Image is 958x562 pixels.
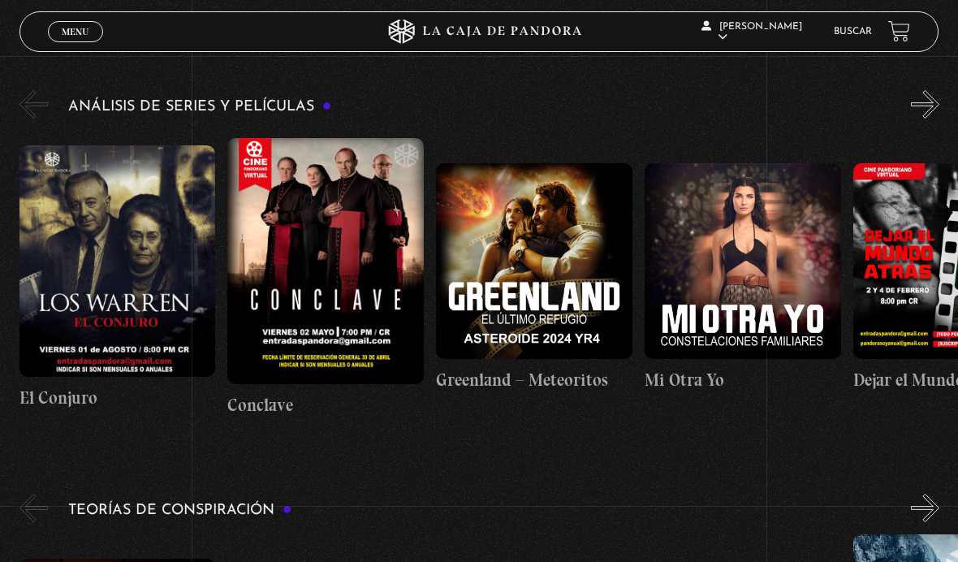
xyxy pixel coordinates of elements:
[911,494,939,522] button: Next
[19,131,216,426] a: El Conjuro
[227,131,424,426] a: Conclave
[68,503,292,518] h3: Teorías de Conspiración
[834,27,872,37] a: Buscar
[888,20,910,42] a: View your shopping cart
[62,27,88,37] span: Menu
[911,90,939,119] button: Next
[645,367,841,393] h4: Mi Otra Yo
[436,367,632,393] h4: Greenland – Meteoritos
[68,99,332,115] h3: Análisis de series y películas
[227,392,424,418] h4: Conclave
[19,385,216,411] h4: El Conjuro
[701,22,802,42] span: [PERSON_NAME]
[19,494,48,522] button: Previous
[19,90,48,119] button: Previous
[57,41,95,52] span: Cerrar
[645,131,841,426] a: Mi Otra Yo
[436,131,632,426] a: Greenland – Meteoritos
